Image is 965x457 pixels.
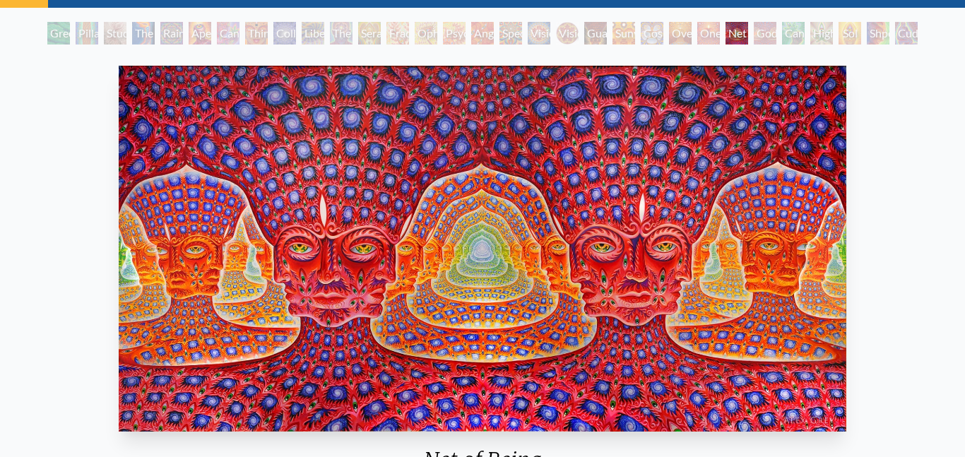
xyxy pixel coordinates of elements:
[104,22,126,44] div: Study for the Great Turn
[754,22,776,44] div: Godself
[867,22,889,44] div: Shpongled
[119,66,846,432] img: Net-of-Being-2021-Alex-Grey-watermarked.jpeg
[47,22,70,44] div: Green Hand
[669,22,692,44] div: Oversoul
[471,22,494,44] div: Angel Skin
[584,22,607,44] div: Guardian of Infinite Vision
[641,22,663,44] div: Cosmic Elf
[415,22,437,44] div: Ophanic Eyelash
[189,22,211,44] div: Aperture
[556,22,579,44] div: Vision Crystal Tondo
[330,22,353,44] div: The Seer
[302,22,324,44] div: Liberation Through Seeing
[895,22,918,44] div: Cuddle
[528,22,550,44] div: Vision Crystal
[443,22,466,44] div: Psychomicrograph of a Fractal Paisley Cherub Feather Tip
[782,22,805,44] div: Cannafist
[612,22,635,44] div: Sunyata
[245,22,268,44] div: Third Eye Tears of Joy
[217,22,239,44] div: Cannabis Sutra
[132,22,155,44] div: The Torch
[810,22,833,44] div: Higher Vision
[386,22,409,44] div: Fractal Eyes
[697,22,720,44] div: One
[726,22,748,44] div: Net of Being
[160,22,183,44] div: Rainbow Eye Ripple
[499,22,522,44] div: Spectral Lotus
[358,22,381,44] div: Seraphic Transport Docking on the Third Eye
[76,22,98,44] div: Pillar of Awareness
[273,22,296,44] div: Collective Vision
[839,22,861,44] div: Sol Invictus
